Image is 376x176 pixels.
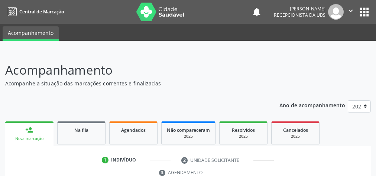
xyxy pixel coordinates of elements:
span: Agendados [121,127,146,133]
p: Acompanhe a situação das marcações correntes e finalizadas [5,79,261,87]
i:  [347,7,355,15]
span: Resolvidos [232,127,255,133]
button: notifications [252,7,262,17]
p: Acompanhamento [5,61,261,79]
button:  [344,4,358,20]
div: Nova marcação [10,136,48,141]
span: Na fila [74,127,88,133]
div: 2025 [167,134,210,139]
span: Central de Marcação [19,9,64,15]
a: Central de Marcação [5,6,64,18]
span: Cancelados [283,127,308,133]
div: 2025 [225,134,262,139]
div: 1 [102,157,108,163]
span: Não compareceram [167,127,210,133]
p: Ano de acompanhamento [279,100,345,110]
div: Indivíduo [111,157,136,163]
button: apps [358,6,371,19]
div: person_add [25,126,33,134]
span: Recepcionista da UBS [274,12,325,18]
div: [PERSON_NAME] [274,6,325,12]
img: img [328,4,344,20]
div: 2025 [277,134,314,139]
a: Acompanhamento [3,26,59,41]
